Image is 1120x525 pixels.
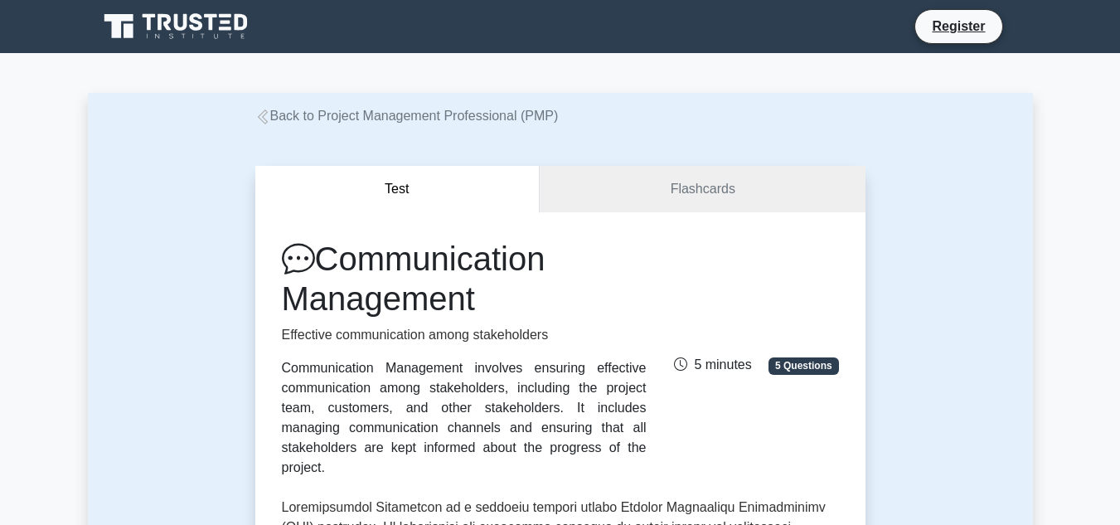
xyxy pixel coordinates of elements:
a: Back to Project Management Professional (PMP) [255,109,559,123]
a: Flashcards [540,166,865,213]
a: Register [922,16,995,36]
p: Effective communication among stakeholders [282,325,647,345]
span: 5 Questions [768,357,838,374]
div: Communication Management involves ensuring effective communication among stakeholders, including ... [282,358,647,478]
span: 5 minutes [674,357,751,372]
button: Test [255,166,541,213]
h1: Communication Management [282,239,647,318]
